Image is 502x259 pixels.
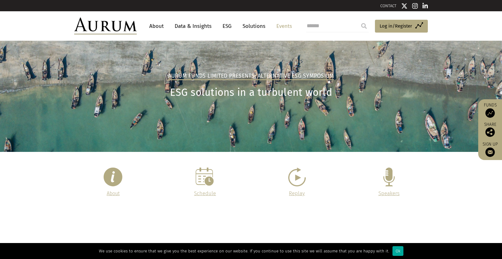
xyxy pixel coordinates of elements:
a: Log in/Register [375,20,428,33]
a: ESG [219,20,235,32]
a: Schedule [194,190,216,196]
a: Data & Insights [172,20,215,32]
img: Twitter icon [401,3,407,9]
h2: Aurum Funds Limited Presents: Alternative ESG Symposium [168,73,334,80]
a: Events [273,20,292,32]
a: Replay [289,190,305,196]
img: Access Funds [485,108,495,118]
img: Share this post [485,127,495,137]
a: Solutions [239,20,269,32]
h1: ESG solutions in a turbulent world [74,86,428,99]
img: Instagram icon [412,3,418,9]
a: Funds [481,102,499,118]
a: About [107,190,120,196]
img: Sign up to our newsletter [485,148,495,157]
div: Ok [392,246,403,256]
img: Aurum [74,18,137,34]
input: Submit [358,20,370,32]
div: Share [481,122,499,137]
span: Log in/Register [380,22,412,30]
a: Speakers [378,190,400,196]
a: About [146,20,167,32]
a: CONTACT [380,3,397,8]
img: Linkedin icon [423,3,428,9]
a: Sign up [481,142,499,157]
